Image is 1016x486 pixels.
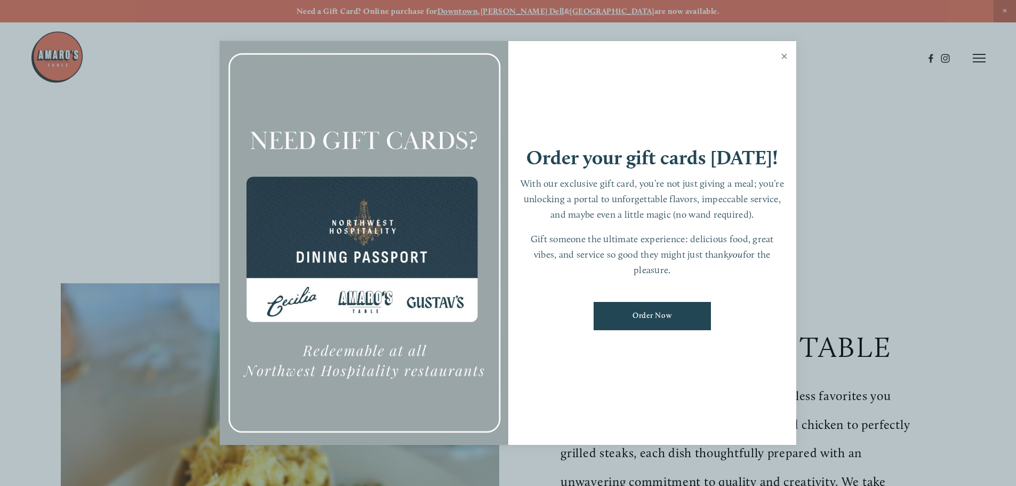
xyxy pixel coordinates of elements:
[594,302,711,330] a: Order Now
[519,232,786,277] p: Gift someone the ultimate experience: delicious food, great vibes, and service so good they might...
[729,249,743,260] em: you
[774,43,795,73] a: Close
[526,148,778,168] h1: Order your gift cards [DATE]!
[519,176,786,222] p: With our exclusive gift card, you’re not just giving a meal; you’re unlocking a portal to unforge...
